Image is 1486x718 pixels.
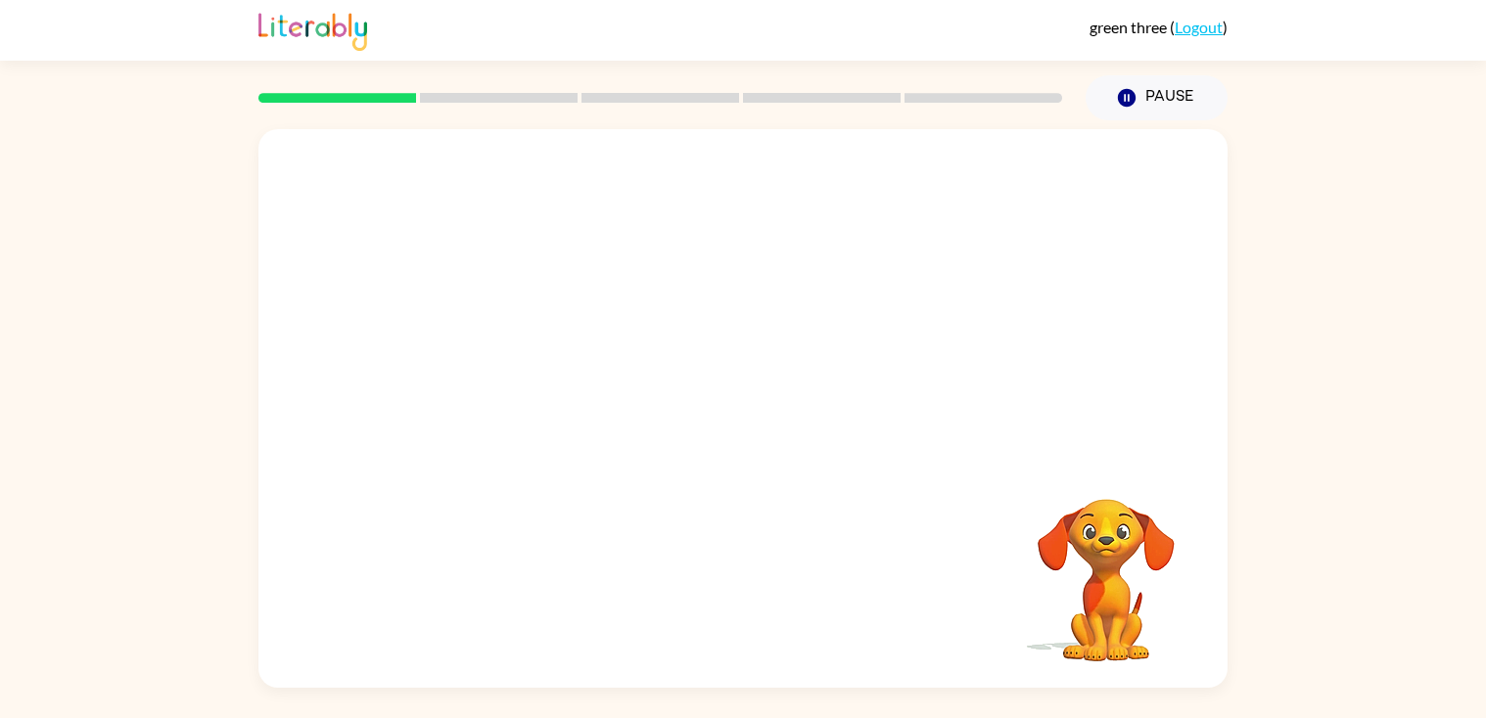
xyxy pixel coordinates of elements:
span: green three [1090,18,1170,36]
div: ( ) [1090,18,1228,36]
button: Pause [1086,75,1228,120]
video: Your browser must support playing .mp4 files to use Literably. Please try using another browser. [1008,469,1204,664]
img: Literably [258,8,367,51]
a: Logout [1175,18,1223,36]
